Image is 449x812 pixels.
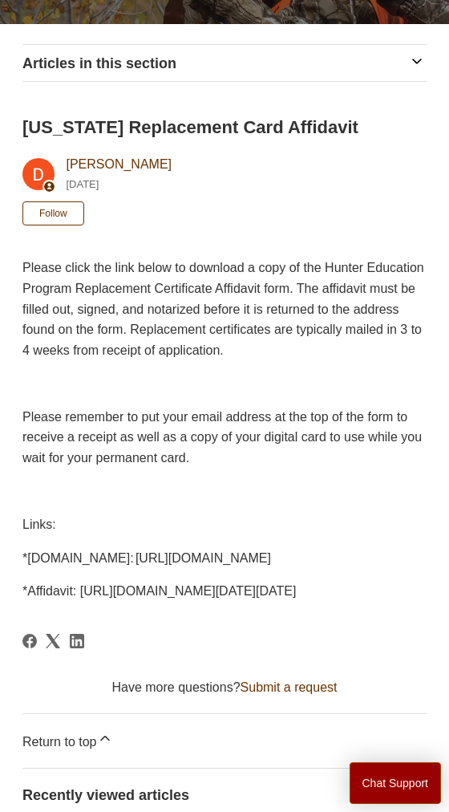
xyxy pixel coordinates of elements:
span: Links: [22,518,56,531]
div: Have more questions? [22,678,427,697]
svg: Share this page on X Corp [46,634,60,648]
a: Submit a request [241,680,338,694]
time: 02/12/2024, 17:11 [66,178,99,190]
a: [PERSON_NAME] [66,157,172,171]
svg: Share this page on LinkedIn [70,634,84,648]
span: *[DOMAIN_NAME]: [URL][DOMAIN_NAME] [22,551,271,565]
button: Chat Support [350,762,442,804]
a: LinkedIn [70,634,84,648]
h2: Recently viewed articles [22,785,427,806]
a: X Corp [46,634,60,648]
button: Follow Article [22,201,84,225]
span: Articles in this section [22,55,176,71]
h2: Pennsylvania Replacement Card Affidavit [22,114,358,140]
a: Facebook [22,634,37,648]
span: Please remember to put your email address at the top of the form to receive a receipt as well as ... [22,410,422,465]
span: *Affidavit: [URL][DOMAIN_NAME][DATE][DATE] [22,584,296,598]
span: Please click the link below to download a copy of the Hunter Education Program Replacement Certif... [22,261,424,356]
svg: Share this page on Facebook [22,634,37,648]
a: Return to top [22,714,427,768]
